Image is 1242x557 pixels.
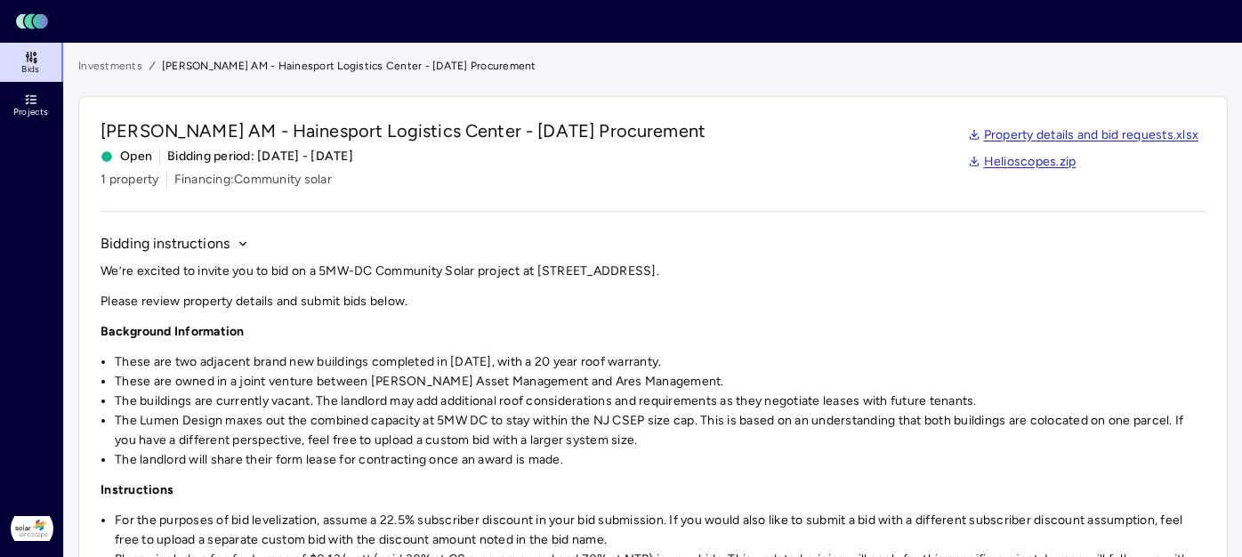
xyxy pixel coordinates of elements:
[968,125,1199,145] a: Property details and bid requests.xlsx
[115,352,1206,372] li: These are two adjacent brand new buildings completed in [DATE], with a 20 year roof warranty.
[101,233,230,254] span: Bidding instructions
[78,57,1228,75] nav: breadcrumb
[115,511,1206,550] li: For the purposes of bid levelization, assume a 22.5% subscriber discount in your bid submission. ...
[115,411,1206,450] li: The Lumen Design maxes out the combined capacity at 5MW DC to stay within the NJ CSEP size cap. T...
[101,482,173,497] strong: Instructions
[101,292,1206,311] p: Please review property details and submit bids below.
[21,64,39,75] span: Bids
[101,170,159,190] span: 1 property
[174,170,332,190] span: Financing: Community solar
[78,57,142,75] a: Investments
[101,118,706,143] span: [PERSON_NAME] AM - Hainesport Logistics Center - [DATE] Procurement
[11,507,53,550] img: Solar Landscape
[101,324,245,339] strong: Background Information
[115,392,1206,411] li: The buildings are currently vacant. The landlord may add additional roof considerations and requi...
[101,147,152,166] span: Open
[101,262,1206,281] p: We’re excited to invite you to bid on a 5MW-DC Community Solar project at [STREET_ADDRESS].
[101,233,249,254] button: Bidding instructions
[13,107,48,117] span: Projects
[162,57,536,75] span: [PERSON_NAME] AM - Hainesport Logistics Center - [DATE] Procurement
[167,147,353,166] span: Bidding period: [DATE] - [DATE]
[115,450,1206,470] li: The landlord will share their form lease for contracting once an award is made.
[115,372,1206,392] li: These are owned in a joint venture between [PERSON_NAME] Asset Management and Ares Management.
[968,152,1077,172] a: Helioscopes.zip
